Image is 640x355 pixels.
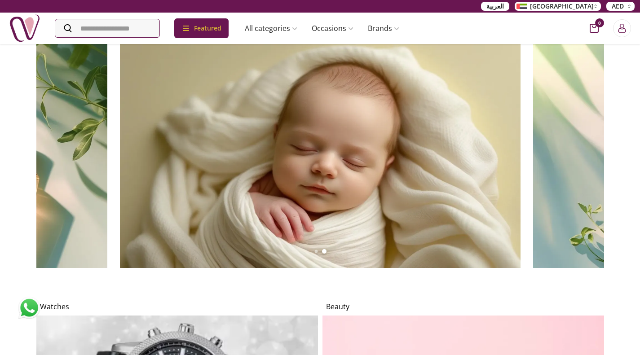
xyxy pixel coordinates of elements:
[516,4,527,9] img: Arabic_dztd3n.png
[238,19,305,37] a: All categories
[595,18,604,27] span: 0
[40,301,314,312] h4: Watches
[613,19,631,37] button: Login
[326,301,600,312] h4: Beauty
[361,19,406,37] a: Brands
[515,2,601,11] button: [GEOGRAPHIC_DATA]
[18,297,40,319] img: whatsapp
[590,24,599,33] button: cart-button
[55,19,159,37] input: Search
[120,41,521,267] img: new born
[612,2,624,11] span: AED
[486,2,504,11] span: العربية
[174,18,229,38] div: Featured
[9,13,40,44] img: Nigwa-uae-gifts
[305,19,361,37] a: Occasions
[606,2,635,11] button: AED
[530,2,594,11] span: [GEOGRAPHIC_DATA]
